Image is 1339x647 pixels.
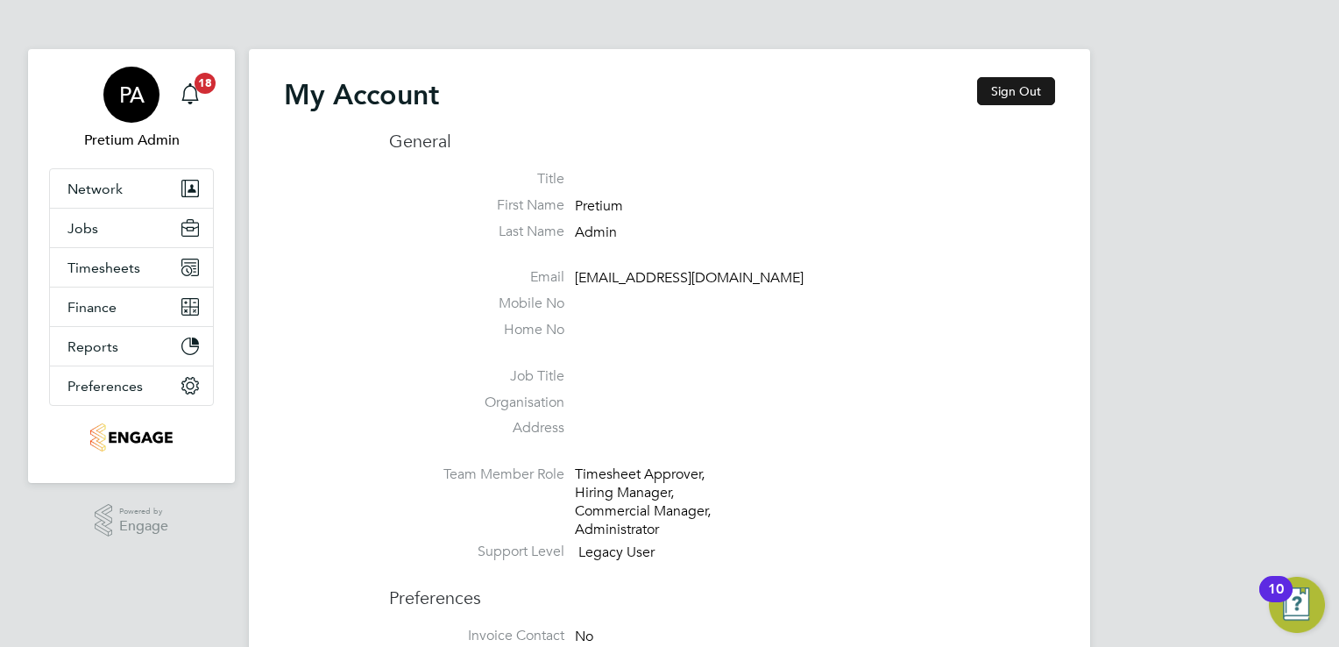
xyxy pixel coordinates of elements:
div: 10 [1268,589,1284,612]
span: PA [119,83,145,106]
label: First Name [389,196,564,215]
span: Jobs [67,220,98,237]
span: [EMAIL_ADDRESS][DOMAIN_NAME] [575,270,804,288]
div: Timesheet Approver, Hiring Manager, Commercial Manager, Administrator [575,466,741,538]
nav: Main navigation [28,49,235,483]
span: Pretium [575,197,623,215]
label: Email [389,268,564,287]
span: Reports [67,338,118,355]
h3: Preferences [389,569,1055,609]
label: Team Member Role [389,466,564,484]
a: Go to home page [49,423,214,451]
span: Network [67,181,123,197]
img: g4s7-logo-retina.png [90,423,172,451]
label: Invoice Contact [389,627,564,645]
button: Sign Out [977,77,1055,105]
label: Title [389,170,564,188]
span: Timesheets [67,260,140,276]
span: Finance [67,299,117,316]
span: No [575,628,593,645]
label: Support Level [389,543,564,561]
a: Powered byEngage [95,504,169,537]
span: Engage [119,519,168,534]
button: Open Resource Center, 10 new notifications [1269,577,1325,633]
span: Pretium Admin [49,130,214,151]
label: Mobile No [389,295,564,313]
button: Network [50,169,213,208]
span: Powered by [119,504,168,519]
h2: My Account [284,77,439,112]
a: 18 [173,67,208,123]
span: Preferences [67,378,143,395]
label: Address [389,419,564,437]
span: Legacy User [578,544,655,562]
span: 18 [195,73,216,94]
h3: General [389,130,1055,153]
label: Last Name [389,223,564,241]
label: Organisation [389,394,564,412]
label: Job Title [389,367,564,386]
button: Preferences [50,366,213,405]
label: Home No [389,321,564,339]
button: Jobs [50,209,213,247]
a: PAPretium Admin [49,67,214,151]
button: Finance [50,288,213,326]
button: Reports [50,327,213,366]
span: Admin [575,224,617,241]
button: Timesheets [50,248,213,287]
